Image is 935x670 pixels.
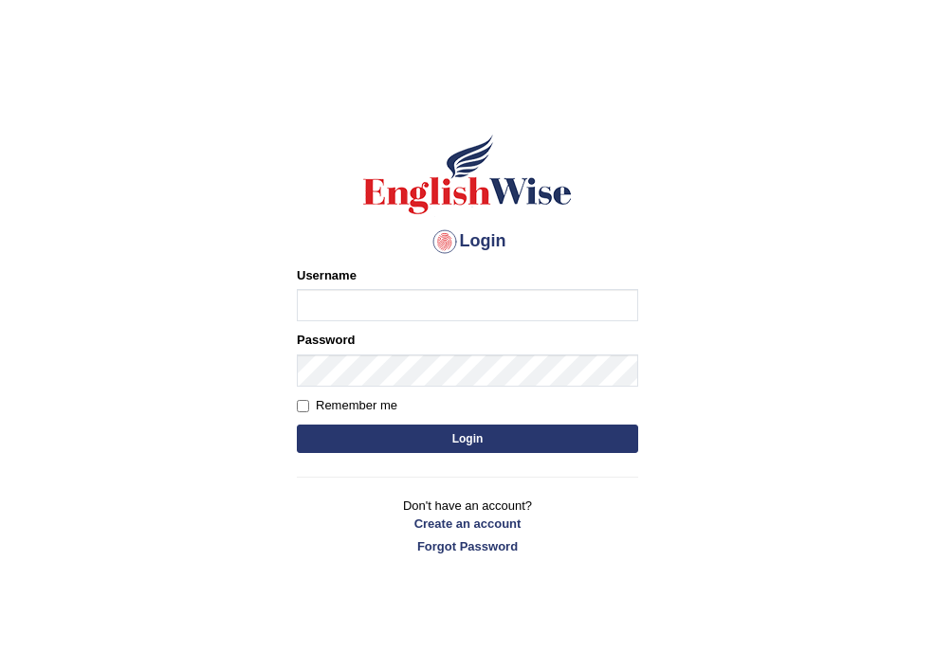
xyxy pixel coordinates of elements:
a: Forgot Password [297,537,638,555]
img: Logo of English Wise sign in for intelligent practice with AI [359,132,576,217]
button: Login [297,425,638,453]
input: Remember me [297,400,309,412]
h4: Login [297,226,638,257]
label: Username [297,266,357,284]
a: Create an account [297,515,638,533]
label: Password [297,331,355,349]
p: Don't have an account? [297,497,638,555]
label: Remember me [297,396,397,415]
